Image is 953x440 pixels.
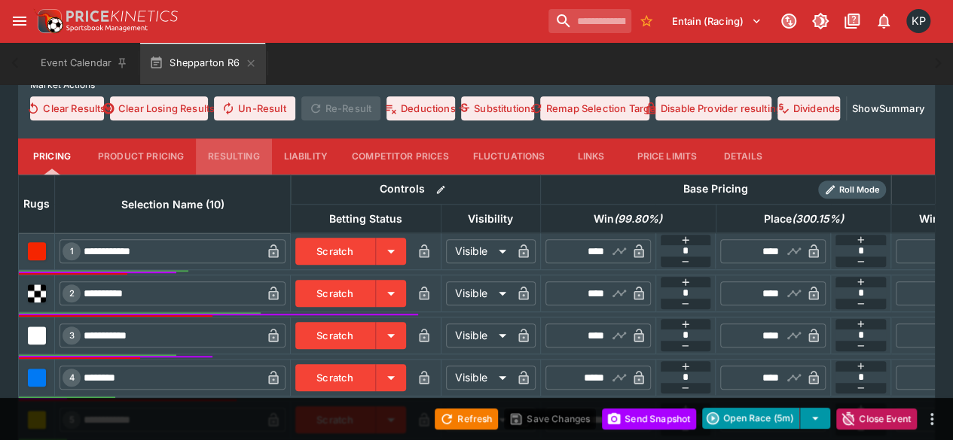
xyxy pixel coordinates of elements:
[291,174,541,204] th: Controls
[577,210,679,228] span: Win(99.80%)
[313,210,419,228] span: Betting Status
[451,210,530,228] span: Visibility
[836,408,917,429] button: Close Event
[30,96,104,120] button: Clear Results
[702,408,830,429] div: split button
[870,8,897,35] button: Notifications
[540,96,650,120] button: Remap Selection Target
[461,138,557,174] button: Fluctuations
[775,8,802,35] button: Connected to PK
[702,408,800,429] button: Open Race (5m)
[435,408,498,429] button: Refresh
[66,11,178,22] img: PriceKinetics
[140,42,265,84] button: Shepparton R6
[800,408,830,429] button: select merge strategy
[86,138,196,174] button: Product Pricing
[295,322,376,349] button: Scratch
[853,96,923,120] button: ShowSummary
[663,9,771,33] button: Select Tenant
[777,96,840,120] button: Dividends
[105,196,241,214] span: Selection Name (10)
[67,246,77,256] span: 1
[614,210,662,228] em: ( 99.80 %)
[340,138,461,174] button: Competitor Prices
[655,96,771,120] button: Disable Provider resulting
[32,42,137,84] button: Event Calendar
[747,210,860,228] span: Place(300.15%)
[446,239,512,263] div: Visible
[295,280,376,307] button: Scratch
[18,138,86,174] button: Pricing
[6,8,33,35] button: open drawer
[30,74,923,96] label: Market Actions
[791,210,843,228] em: ( 300.15 %)
[818,181,886,199] div: Show/hide Price Roll mode configuration.
[66,25,148,32] img: Sportsbook Management
[902,5,935,38] button: Kedar Pandit
[446,323,512,347] div: Visible
[557,138,625,174] button: Links
[807,8,834,35] button: Toggle light/dark mode
[923,410,941,428] button: more
[602,408,696,429] button: Send Snapshot
[295,364,376,391] button: Scratch
[833,184,886,196] span: Roll Mode
[461,96,534,120] button: Substitutions
[19,174,55,232] th: Rugs
[66,330,78,341] span: 3
[66,372,78,383] span: 4
[838,8,866,35] button: Documentation
[634,9,658,33] button: No Bookmarks
[446,366,512,390] div: Visible
[295,238,376,265] button: Scratch
[301,96,380,120] span: Re-Result
[709,138,777,174] button: Details
[196,138,271,174] button: Resulting
[33,6,63,36] img: PriceKinetics Logo
[386,96,454,120] button: Deductions
[906,9,930,33] div: Kedar Pandit
[548,9,631,33] input: search
[446,281,512,305] div: Visible
[214,96,295,120] button: Un-Result
[110,96,208,120] button: Clear Losing Results
[431,180,451,199] button: Bulk edit
[625,138,709,174] button: Price Limits
[677,180,754,199] div: Base Pricing
[272,138,340,174] button: Liability
[66,288,78,299] span: 2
